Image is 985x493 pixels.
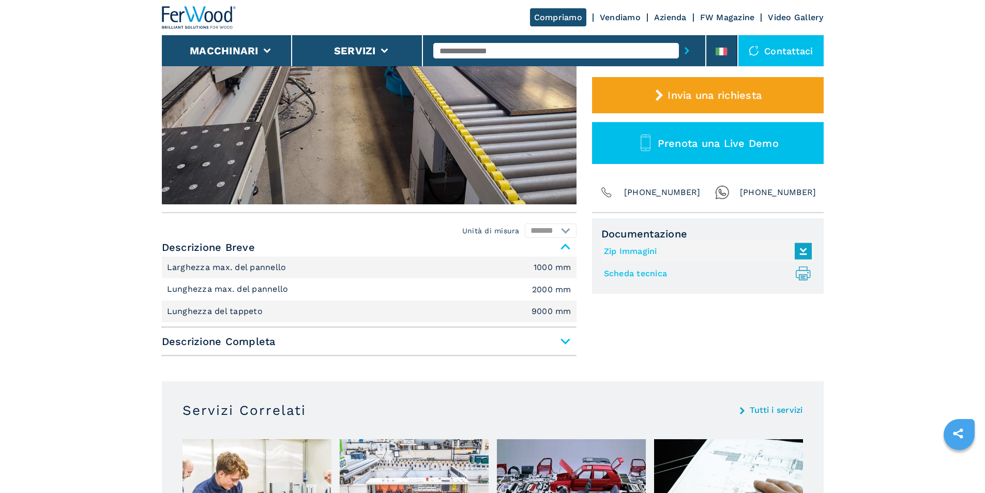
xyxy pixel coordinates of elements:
a: Video Gallery [768,12,823,22]
span: Prenota una Live Demo [658,137,779,150]
p: Lunghezza del tappeto [167,306,266,317]
span: Descrizione Completa [162,332,577,351]
img: Whatsapp [715,185,730,200]
span: Descrizione Breve [162,238,577,257]
button: Invia una richiesta [592,77,824,113]
a: Compriamo [530,8,586,26]
span: [PHONE_NUMBER] [624,185,701,200]
a: FW Magazine [700,12,755,22]
span: Invia una richiesta [668,89,762,101]
img: Phone [599,185,614,200]
em: 1000 mm [534,263,571,272]
div: Contattaci [738,35,824,66]
div: Descrizione Breve [162,257,577,322]
button: Prenota una Live Demo [592,122,824,164]
a: Vendiamo [600,12,641,22]
em: Unità di misura [462,226,520,236]
h3: Servizi Correlati [183,402,306,419]
p: Lunghezza max. del pannello [167,283,291,295]
a: sharethis [945,421,971,446]
span: [PHONE_NUMBER] [740,185,816,200]
span: Documentazione [601,228,814,240]
img: Contattaci [749,46,759,56]
p: Larghezza max. del pannello [167,262,289,273]
em: 2000 mm [532,286,571,294]
a: Tutti i servizi [750,406,803,414]
iframe: Chat [941,446,977,485]
a: Scheda tecnica [604,265,807,282]
em: 9000 mm [532,307,571,316]
button: Servizi [334,44,376,57]
button: submit-button [679,39,695,63]
a: Zip Immagini [604,243,807,260]
img: Ferwood [162,6,236,29]
button: Macchinari [190,44,259,57]
a: Azienda [654,12,687,22]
